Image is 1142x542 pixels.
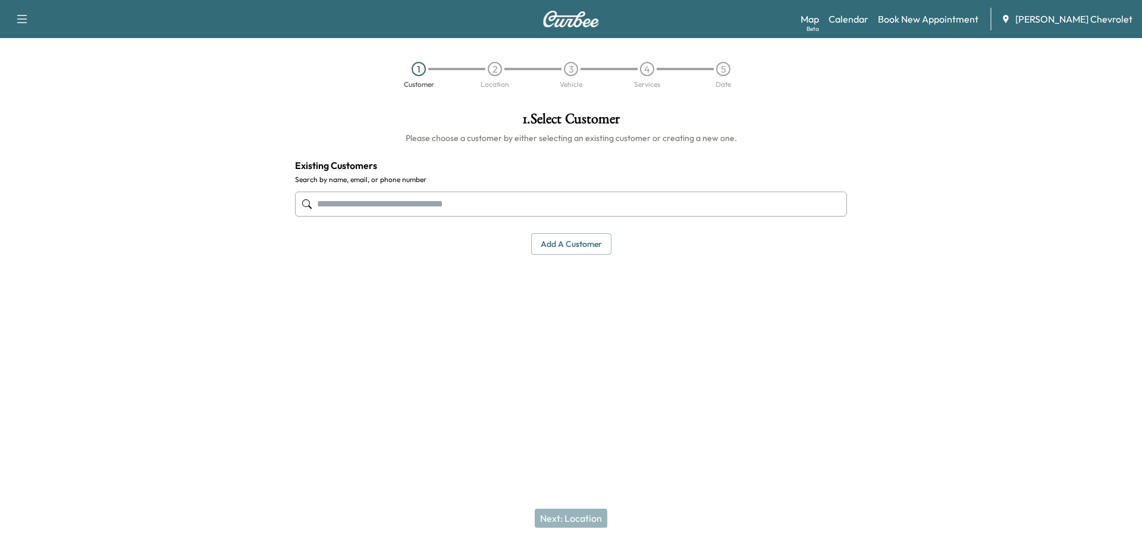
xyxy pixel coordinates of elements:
label: Search by name, email, or phone number [295,175,847,184]
div: Services [634,81,660,88]
div: 2 [488,62,502,76]
div: Beta [807,24,819,33]
h4: Existing Customers [295,158,847,173]
h6: Please choose a customer by either selecting an existing customer or creating a new one. [295,132,847,144]
h1: 1 . Select Customer [295,112,847,132]
a: MapBeta [801,12,819,26]
img: Curbee Logo [542,11,600,27]
a: Book New Appointment [878,12,978,26]
div: Vehicle [560,81,582,88]
div: 5 [716,62,730,76]
div: Location [481,81,509,88]
span: [PERSON_NAME] Chevrolet [1015,12,1132,26]
a: Calendar [829,12,868,26]
div: Date [716,81,731,88]
div: 1 [412,62,426,76]
div: 4 [640,62,654,76]
div: 3 [564,62,578,76]
div: Customer [404,81,434,88]
button: Add a customer [531,233,611,255]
